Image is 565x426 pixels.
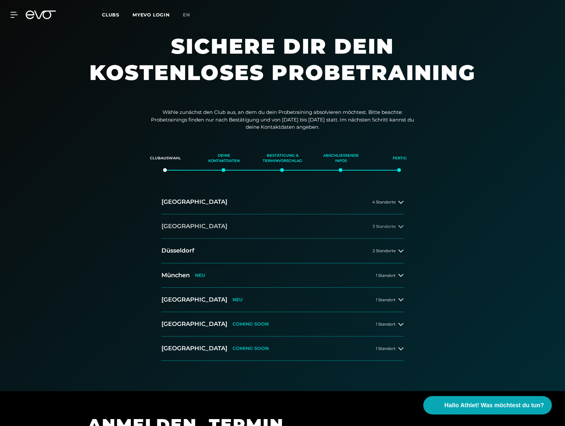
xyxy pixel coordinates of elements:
[373,224,396,228] span: 3 Standorte
[161,296,227,304] h2: [GEOGRAPHIC_DATA]
[261,149,304,167] div: Bestätigung & Terminvorschlag
[376,322,396,326] span: 1 Standort
[203,149,245,167] div: Deine Kontaktdaten
[423,396,552,414] button: Hallo Athlet! Was möchtest du tun?
[161,190,404,214] button: [GEOGRAPHIC_DATA]4 Standorte
[161,344,227,353] h2: [GEOGRAPHIC_DATA]
[379,149,421,167] div: Fertig
[233,321,269,327] p: COMING SOON
[376,346,396,351] span: 1 Standort
[133,12,170,18] a: MYEVO LOGIN
[376,273,396,278] span: 1 Standort
[102,12,119,18] span: Clubs
[151,109,414,131] p: Wähle zunächst den Club aus, an dem du dein Probetraining absolvieren möchtest. Bitte beachte: Pr...
[144,149,186,167] div: Clubauswahl
[376,298,396,302] span: 1 Standort
[373,249,396,253] span: 2 Standorte
[161,214,404,239] button: [GEOGRAPHIC_DATA]3 Standorte
[183,12,190,18] span: en
[233,297,243,303] p: NEU
[161,222,227,230] h2: [GEOGRAPHIC_DATA]
[161,247,194,255] h2: Düsseldorf
[161,320,227,328] h2: [GEOGRAPHIC_DATA]
[161,288,404,312] button: [GEOGRAPHIC_DATA]NEU1 Standort
[320,149,362,167] div: Abschließende Infos
[161,198,227,206] h2: [GEOGRAPHIC_DATA]
[85,33,480,99] h1: Sichere dir dein kostenloses Probetraining
[161,336,404,361] button: [GEOGRAPHIC_DATA]COMING SOON1 Standort
[183,11,198,19] a: en
[161,239,404,263] button: Düsseldorf2 Standorte
[444,401,544,410] span: Hallo Athlet! Was möchtest du tun?
[233,346,269,351] p: COMING SOON
[102,12,133,18] a: Clubs
[195,273,205,278] p: NEU
[161,271,190,280] h2: München
[161,263,404,288] button: MünchenNEU1 Standort
[161,312,404,336] button: [GEOGRAPHIC_DATA]COMING SOON1 Standort
[372,200,396,204] span: 4 Standorte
